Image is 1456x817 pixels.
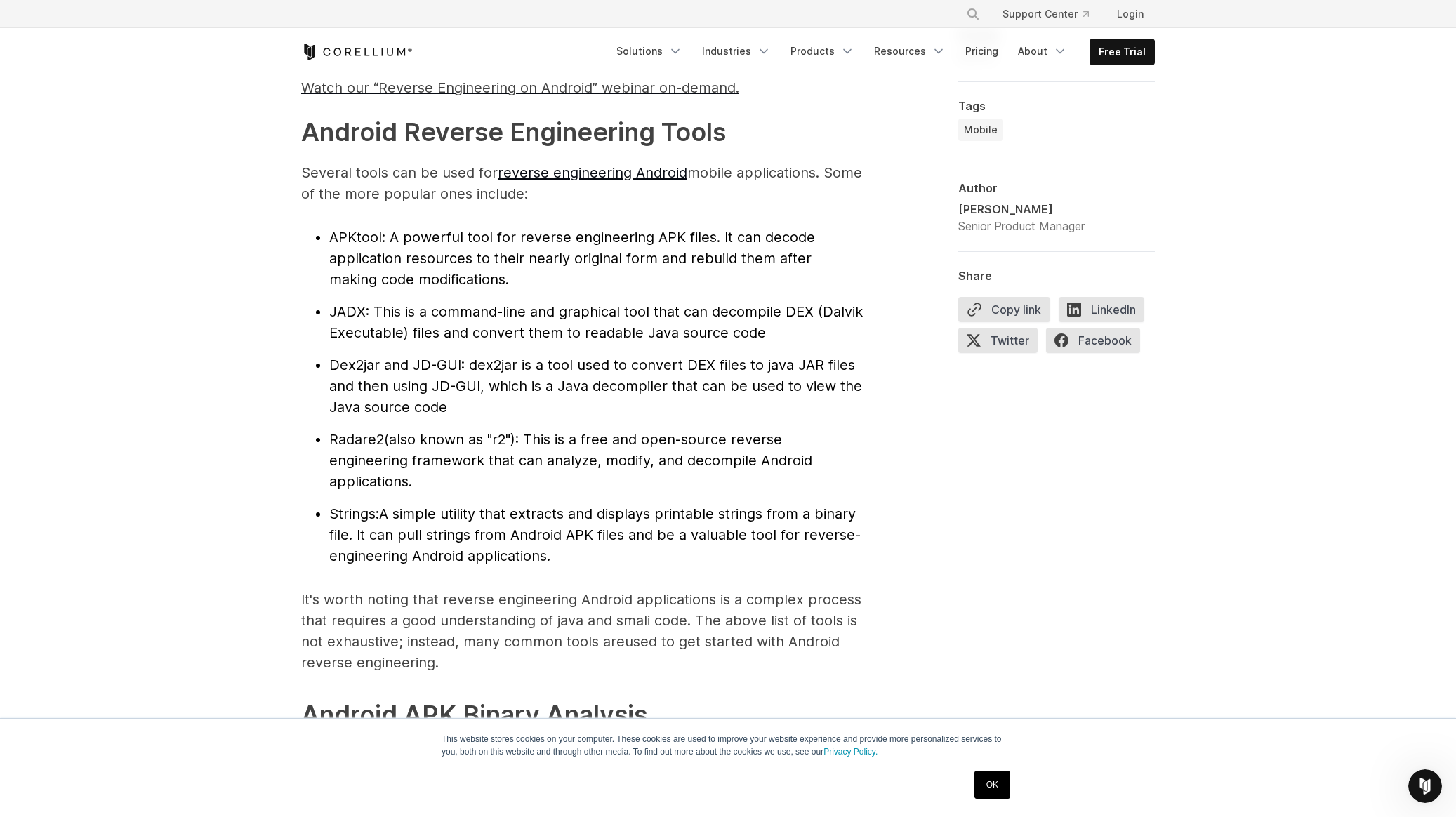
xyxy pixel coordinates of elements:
a: Products [782,39,863,64]
strong: Android APK Binary Analysis [301,699,647,730]
a: Free Trial [1090,39,1154,65]
span: Strings: [329,505,379,522]
strong: Android Reverse Engineering Tools [301,117,726,147]
div: [PERSON_NAME] [958,201,1085,218]
div: Navigation Menu [949,1,1155,27]
p: Several tools can be used for mobile applications. Some of the more popular ones include: [301,162,863,204]
span: : A powerful tool for reverse engineering APK files. It can decode application resources to their... [329,229,815,288]
span: u [399,633,633,650]
span: (also known as "r2"): This is a free and open-source reverse engineering framework that can analy... [329,431,812,490]
a: LinkedIn [1059,297,1153,328]
span: Mobile [964,123,998,137]
span: Dex2jar and JD-GUI [329,357,461,373]
button: Search [960,1,986,27]
a: Industries [694,39,779,64]
span: A simple utility that extracts and displays printable strings from a binary file. It can pull str... [329,505,861,564]
a: Privacy Policy. [823,747,878,757]
a: About [1010,39,1076,64]
div: Share [958,269,1155,283]
div: Author [958,181,1155,195]
a: Support Center [991,1,1100,27]
span: : dex2jar is a tool used to convert DEX files to java JAR files and then using JD-GUI, which is a... [329,357,862,416]
a: Watch our “Reverse Engineering on Android” webinar on-demand. [301,85,739,95]
span: JADX [329,303,366,320]
a: Mobile [958,119,1003,141]
span: Twitter [958,328,1038,353]
iframe: Intercom live chat [1408,769,1442,803]
p: It's worth noting that reverse engineering Android applications is a complex process that require... [301,589,863,673]
a: Pricing [957,39,1007,64]
a: Solutions [608,39,691,64]
span: Facebook [1046,328,1140,353]
span: Radare2 [329,431,384,448]
a: Login [1106,1,1155,27]
p: This website stores cookies on your computer. These cookies are used to improve your website expe... [442,733,1014,758]
a: reverse engineering Android [498,164,687,181]
a: Resources [866,39,954,64]
a: Corellium Home [301,44,413,60]
div: Navigation Menu [608,39,1155,65]
a: Twitter [958,328,1046,359]
div: Tags [958,99,1155,113]
a: Facebook [1046,328,1149,359]
span: APKtool [329,229,382,246]
span: Watch our “Reverse Engineering on Android” webinar on-demand. [301,79,739,96]
span: LinkedIn [1059,297,1144,322]
span: ; instead, many common tools are [399,633,625,650]
a: OK [974,771,1010,799]
span: : This is a command-line and graphical tool that can decompile DEX (Dalvik Executable) files and ... [329,303,863,341]
div: Senior Product Manager [958,218,1085,234]
button: Copy link [958,297,1050,322]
